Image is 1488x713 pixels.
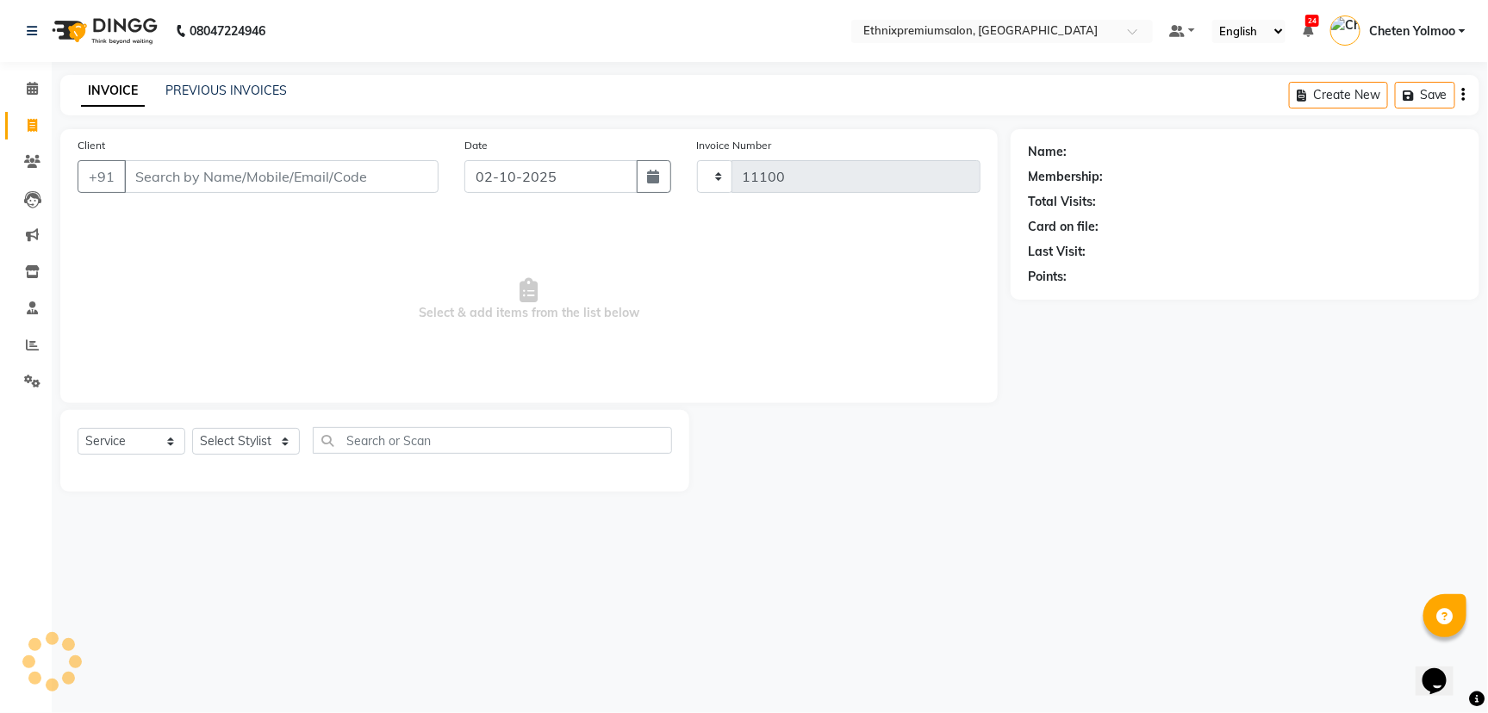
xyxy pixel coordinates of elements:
[190,7,265,55] b: 08047224946
[1369,22,1455,40] span: Cheten Yolmoo
[1028,268,1067,286] div: Points:
[1416,644,1471,696] iframe: chat widget
[78,214,981,386] span: Select & add items from the list below
[313,427,672,454] input: Search or Scan
[1028,193,1096,211] div: Total Visits:
[124,160,439,193] input: Search by Name/Mobile/Email/Code
[464,138,488,153] label: Date
[1028,243,1086,261] div: Last Visit:
[1289,82,1388,108] button: Create New
[1330,15,1360,46] img: Cheten Yolmoo
[44,7,162,55] img: logo
[1028,143,1067,161] div: Name:
[78,138,105,153] label: Client
[1028,168,1103,186] div: Membership:
[1303,23,1313,39] a: 24
[81,76,145,107] a: INVOICE
[1395,82,1455,108] button: Save
[165,83,287,98] a: PREVIOUS INVOICES
[1028,218,1099,236] div: Card on file:
[697,138,772,153] label: Invoice Number
[78,160,126,193] button: +91
[1305,15,1319,27] span: 24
